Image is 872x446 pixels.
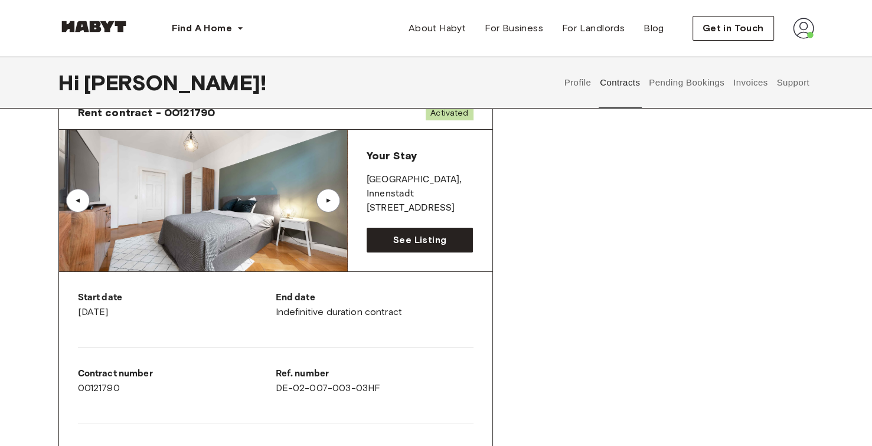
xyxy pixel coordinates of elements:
div: 00121790 [78,367,276,395]
button: Contracts [599,57,642,109]
span: For Business [485,21,543,35]
img: avatar [793,18,814,39]
span: For Landlords [562,21,625,35]
span: Hi [58,70,84,95]
button: Support [775,57,811,109]
p: Start date [78,291,276,305]
img: Habyt [58,21,129,32]
img: Image of the room [59,130,347,271]
span: Activated [426,106,473,120]
a: Blog [634,17,674,40]
span: Get in Touch [703,21,764,35]
div: [DATE] [78,291,276,319]
span: [PERSON_NAME] ! [84,70,266,95]
p: Contract number [78,367,276,381]
span: Rent contract - 00121790 [78,106,215,120]
button: Invoices [731,57,769,109]
button: Pending Bookings [648,57,726,109]
button: Find A Home [162,17,253,40]
button: Profile [563,57,593,109]
p: Ref. number [276,367,473,381]
button: Get in Touch [693,16,774,41]
div: ▲ [322,197,334,204]
span: Find A Home [172,21,232,35]
span: Your Stay [367,149,417,162]
div: DE-02-007-003-03HF [276,367,473,395]
div: Indefinitive duration contract [276,291,473,319]
a: For Landlords [553,17,634,40]
div: user profile tabs [560,57,814,109]
a: For Business [475,17,553,40]
p: [STREET_ADDRESS] [367,201,473,215]
p: [GEOGRAPHIC_DATA] , Innenstadt [367,173,473,201]
span: About Habyt [409,21,466,35]
span: Blog [644,21,664,35]
span: See Listing [393,233,446,247]
a: See Listing [367,228,473,252]
a: About Habyt [399,17,475,40]
p: End date [276,291,473,305]
div: ▲ [72,197,84,204]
